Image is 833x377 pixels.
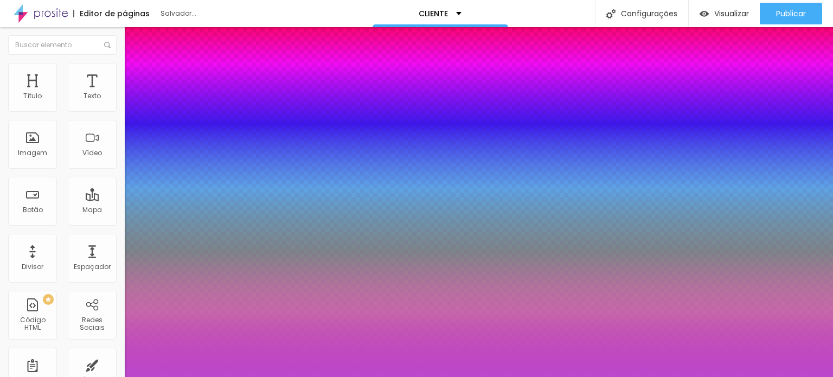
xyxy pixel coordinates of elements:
[606,9,616,18] img: Ícone
[714,8,749,19] font: Visualizar
[776,8,806,19] font: Publicar
[700,9,709,18] img: view-1.svg
[80,8,150,19] font: Editor de páginas
[18,148,47,157] font: Imagem
[82,205,102,214] font: Mapa
[23,91,42,100] font: Título
[84,91,101,100] font: Texto
[760,3,822,24] button: Publicar
[689,3,760,24] button: Visualizar
[621,8,677,19] font: Configurações
[20,315,46,332] font: Código HTML
[161,9,196,18] font: Salvador...
[82,148,102,157] font: Vídeo
[23,205,43,214] font: Botão
[22,262,43,271] font: Divisor
[8,35,117,55] input: Buscar elemento
[80,315,105,332] font: Redes Sociais
[419,8,448,19] font: CLIENTE
[74,262,111,271] font: Espaçador
[104,42,111,48] img: Ícone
